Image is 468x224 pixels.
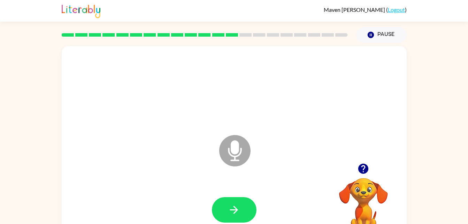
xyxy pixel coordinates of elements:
a: Logout [388,6,405,13]
img: Literably [62,3,100,18]
div: ( ) [324,6,407,13]
button: Pause [356,27,407,43]
span: Maven [PERSON_NAME] [324,6,386,13]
